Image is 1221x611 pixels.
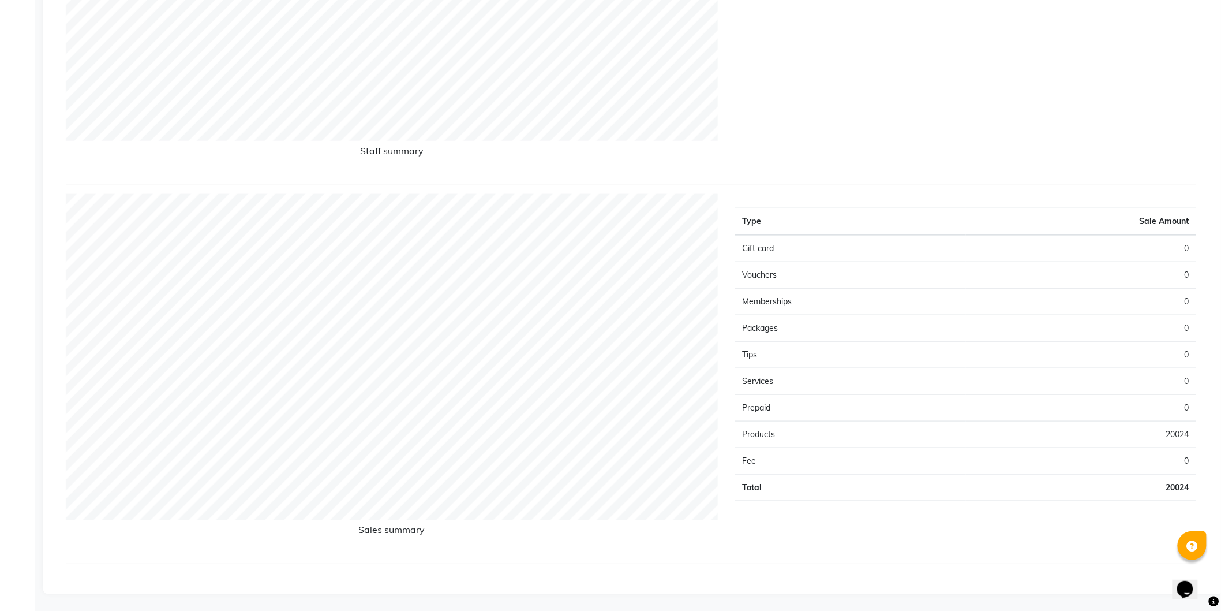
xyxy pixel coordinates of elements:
[735,368,965,394] td: Services
[735,341,965,368] td: Tips
[735,262,965,288] td: Vouchers
[966,448,1196,474] td: 0
[966,262,1196,288] td: 0
[966,315,1196,341] td: 0
[735,315,965,341] td: Packages
[966,341,1196,368] td: 0
[735,421,965,448] td: Products
[66,525,718,541] h6: Sales summary
[735,208,965,235] th: Type
[735,288,965,315] td: Memberships
[966,235,1196,262] td: 0
[735,235,965,262] td: Gift card
[966,208,1196,235] th: Sale Amount
[66,146,718,161] h6: Staff summary
[735,448,965,474] td: Fee
[735,474,965,501] td: Total
[1173,565,1209,599] iframe: chat widget
[966,421,1196,448] td: 20024
[966,288,1196,315] td: 0
[966,394,1196,421] td: 0
[735,394,965,421] td: Prepaid
[966,474,1196,501] td: 20024
[966,368,1196,394] td: 0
